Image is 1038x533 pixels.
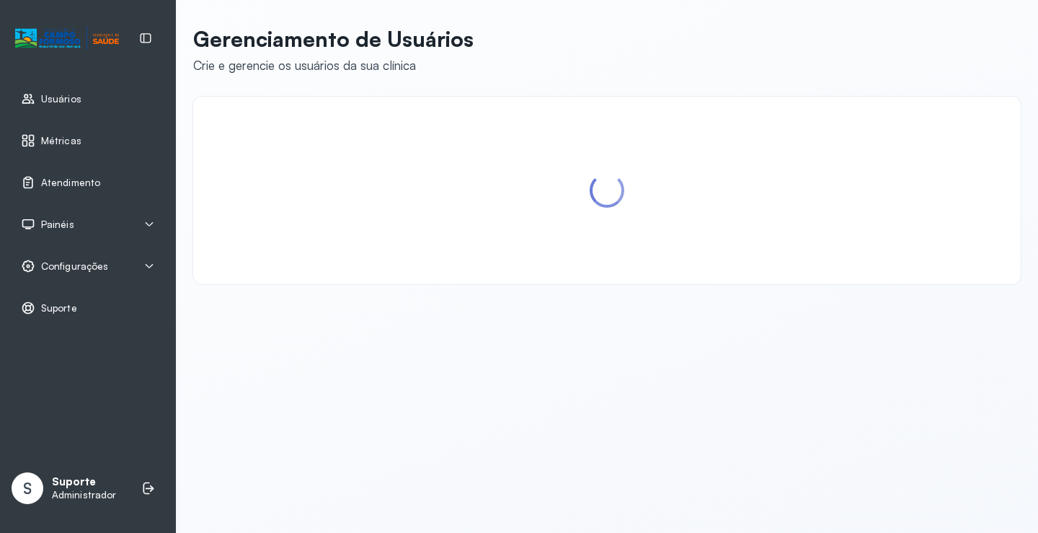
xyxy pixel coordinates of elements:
a: Métricas [21,133,155,148]
span: Usuários [41,93,81,105]
img: Logotipo do estabelecimento [15,27,119,50]
span: Métricas [41,135,81,147]
a: Usuários [21,92,155,106]
span: Configurações [41,260,108,273]
a: Atendimento [21,175,155,190]
p: Gerenciamento de Usuários [193,26,474,52]
p: Administrador [52,489,116,501]
p: Suporte [52,475,116,489]
span: Painéis [41,219,74,231]
div: Crie e gerencie os usuários da sua clínica [193,58,474,73]
span: Suporte [41,302,77,314]
span: Atendimento [41,177,100,189]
